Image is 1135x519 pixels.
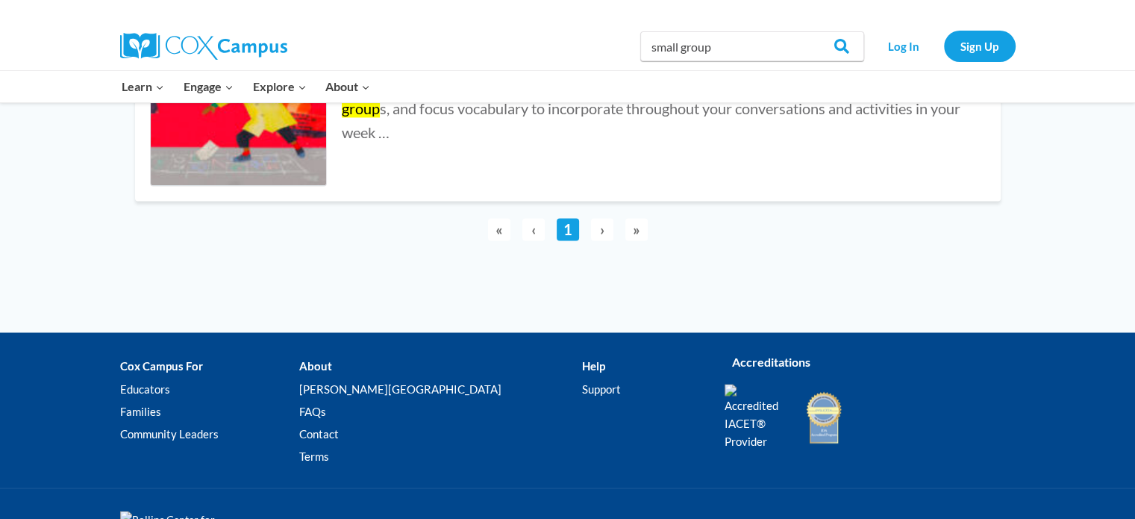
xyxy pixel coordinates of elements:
[872,31,937,61] a: Log In
[174,71,243,102] button: Child menu of Engage
[113,71,380,102] nav: Primary Navigation
[299,444,582,467] a: Terms
[299,377,582,400] a: [PERSON_NAME][GEOGRAPHIC_DATA]
[591,218,613,240] span: ›
[640,31,864,61] input: Search Cox Campus
[316,71,380,102] button: Child menu of About
[625,218,648,240] span: »
[488,218,510,240] span: «
[299,400,582,422] a: FAQs
[342,75,960,141] span: … Office Book and How It Moves, along with 7 extension activities for your centers and s, and foc...
[872,31,1016,61] nav: Secondary Navigation
[557,218,579,240] a: 1
[120,422,299,444] a: Community Leaders
[120,377,299,400] a: Educators
[120,400,299,422] a: Families
[944,31,1016,61] a: Sign Up
[120,33,287,60] img: Cox Campus
[732,355,810,369] strong: Accreditations
[522,218,545,240] span: ‹
[243,71,316,102] button: Child menu of Explore
[725,384,788,450] img: Accredited IACET® Provider
[342,99,380,117] mark: group
[805,390,842,445] img: IDA Accredited
[582,377,701,400] a: Support
[113,71,175,102] button: Child menu of Learn
[299,422,582,444] a: Contact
